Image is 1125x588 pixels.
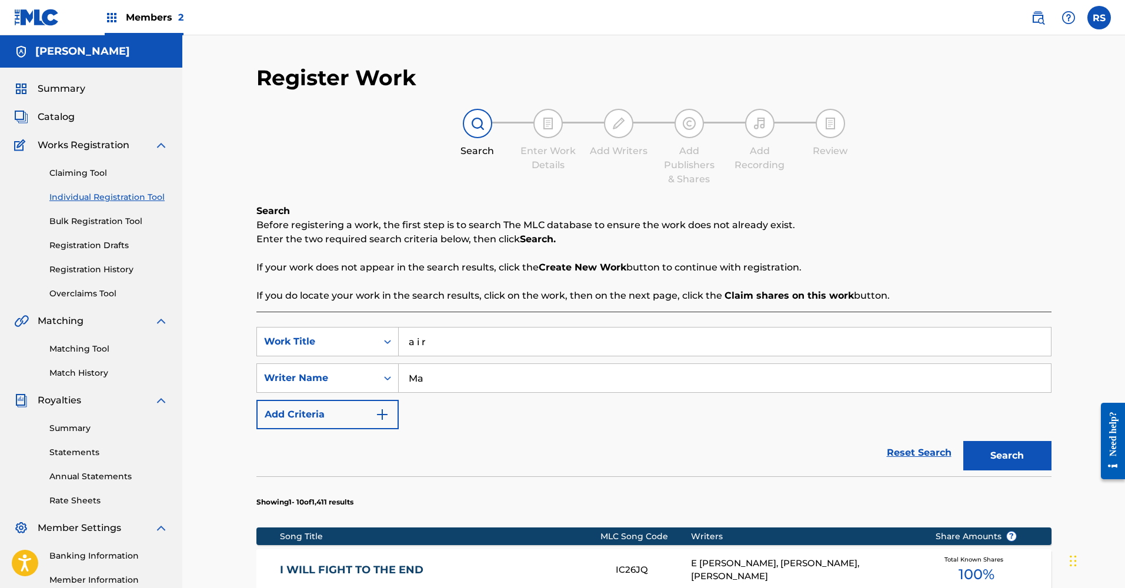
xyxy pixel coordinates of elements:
span: Members [126,11,183,24]
span: Matching [38,314,84,328]
img: Matching [14,314,29,328]
img: help [1061,11,1076,25]
div: IC26JQ [616,563,691,577]
img: expand [154,138,168,152]
img: Top Rightsholders [105,11,119,25]
img: Royalties [14,393,28,407]
div: Add Writers [589,144,648,158]
a: Registration History [49,263,168,276]
span: Total Known Shares [944,555,1008,564]
a: Annual Statements [49,470,168,483]
p: If your work does not appear in the search results, click the button to continue with registration. [256,260,1051,275]
div: Song Title [280,530,600,543]
div: Writers [691,530,917,543]
p: Before registering a work, the first step is to search The MLC database to ensure the work does n... [256,218,1051,232]
span: Catalog [38,110,75,124]
a: Overclaims Tool [49,288,168,300]
p: Enter the two required search criteria below, then click [256,232,1051,246]
div: MLC Song Code [600,530,691,543]
div: Work Title [264,335,370,349]
a: Summary [49,422,168,435]
span: 100 % [959,564,994,585]
a: Bulk Registration Tool [49,215,168,228]
span: ? [1007,532,1016,541]
div: E [PERSON_NAME], [PERSON_NAME], [PERSON_NAME] [691,557,917,583]
div: Review [801,144,860,158]
img: expand [154,521,168,535]
a: Match History [49,367,168,379]
img: expand [154,314,168,328]
iframe: Resource Center [1092,393,1125,490]
img: step indicator icon for Review [823,116,837,131]
a: I WILL FIGHT TO THE END [280,563,600,577]
a: Rate Sheets [49,495,168,507]
div: Add Recording [730,144,789,172]
a: Banking Information [49,550,168,562]
div: Help [1057,6,1080,29]
a: Public Search [1026,6,1050,29]
a: Matching Tool [49,343,168,355]
p: If you do locate your work in the search results, click on the work, then on the next page, click... [256,289,1051,303]
img: step indicator icon for Search [470,116,485,131]
img: MLC Logo [14,9,59,26]
img: step indicator icon for Add Recording [753,116,767,131]
span: 2 [178,12,183,23]
a: SummarySummary [14,82,85,96]
img: search [1031,11,1045,25]
span: Summary [38,82,85,96]
div: Drag [1070,543,1077,579]
a: Registration Drafts [49,239,168,252]
a: Reset Search [881,440,957,466]
img: step indicator icon for Enter Work Details [541,116,555,131]
div: Search [448,144,507,158]
img: Catalog [14,110,28,124]
img: expand [154,393,168,407]
div: Writer Name [264,371,370,385]
span: Works Registration [38,138,129,152]
a: Individual Registration Tool [49,191,168,203]
p: Showing 1 - 10 of 1,411 results [256,497,353,507]
a: CatalogCatalog [14,110,75,124]
span: Royalties [38,393,81,407]
img: step indicator icon for Add Writers [612,116,626,131]
span: Share Amounts [936,530,1017,543]
h5: RODRIGO SALUME [35,45,130,58]
strong: Create New Work [539,262,626,273]
form: Search Form [256,327,1051,476]
button: Add Criteria [256,400,399,429]
span: Member Settings [38,521,121,535]
img: Accounts [14,45,28,59]
strong: Claim shares on this work [725,290,854,301]
img: 9d2ae6d4665cec9f34b9.svg [375,407,389,422]
a: Statements [49,446,168,459]
div: Enter Work Details [519,144,577,172]
div: User Menu [1087,6,1111,29]
img: Member Settings [14,521,28,535]
strong: Search. [520,233,556,245]
b: Search [256,205,290,216]
button: Search [963,441,1051,470]
img: Summary [14,82,28,96]
div: Add Publishers & Shares [660,144,719,186]
img: Works Registration [14,138,29,152]
iframe: Chat Widget [1066,532,1125,588]
a: Member Information [49,574,168,586]
img: step indicator icon for Add Publishers & Shares [682,116,696,131]
h2: Register Work [256,65,416,91]
a: Claiming Tool [49,167,168,179]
